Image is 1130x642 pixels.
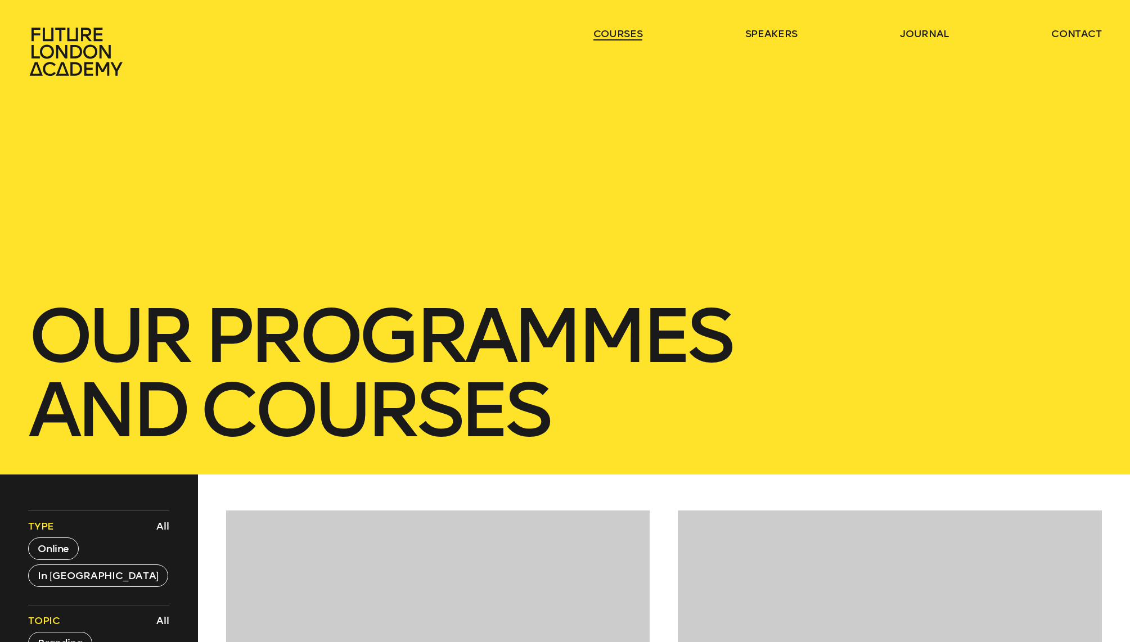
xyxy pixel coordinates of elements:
h1: our Programmes and courses [28,299,1102,447]
button: All [154,517,172,536]
button: Online [28,537,79,560]
button: All [154,611,172,630]
span: Topic [28,614,60,627]
a: journal [900,27,949,40]
a: contact [1051,27,1102,40]
a: speakers [745,27,798,40]
span: Type [28,519,54,533]
button: In [GEOGRAPHIC_DATA] [28,564,168,587]
a: courses [593,27,643,40]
